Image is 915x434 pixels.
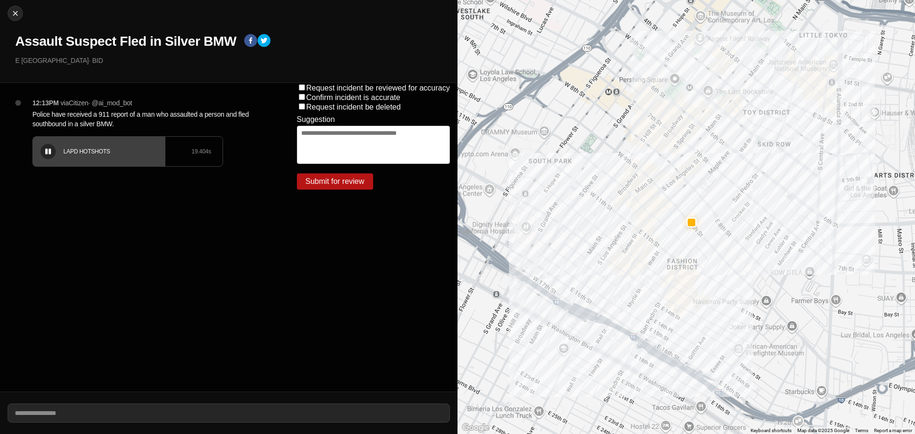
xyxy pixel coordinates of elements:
a: Terms (opens in new tab) [855,428,868,433]
p: 12:13PM [32,98,59,108]
a: Open this area in Google Maps (opens a new window) [460,422,491,434]
label: Suggestion [297,115,335,124]
img: Google [460,422,491,434]
label: Request incident be deleted [306,103,401,111]
div: 19.404 s [192,148,211,155]
button: cancel [8,6,23,21]
span: Map data ©2025 Google [797,428,849,433]
button: facebook [244,34,257,49]
p: E [GEOGRAPHIC_DATA] · BID [15,56,450,65]
p: Police have received a 911 report of a man who assaulted a person and fled southbound in a silver... [32,110,259,129]
h1: Assault Suspect Fled in Silver BMW [15,33,236,50]
p: via Citizen · @ ai_mod_bot [61,98,132,108]
button: twitter [257,34,271,49]
img: cancel [10,9,20,18]
label: Confirm incident is accurate [306,93,400,101]
button: Keyboard shortcuts [751,427,792,434]
div: LAPD HOTSHOTS [63,148,192,155]
a: Report a map error [874,428,912,433]
button: Submit for review [297,173,373,190]
label: Request incident be reviewed for accuracy [306,84,450,92]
